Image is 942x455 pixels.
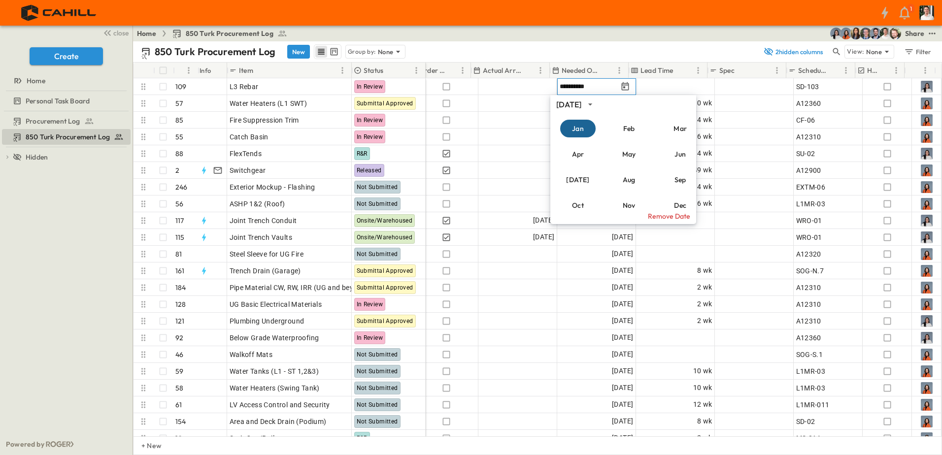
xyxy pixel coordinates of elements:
[612,382,633,393] span: [DATE]
[26,132,110,142] span: 850 Turk Procurement Log
[533,215,554,226] span: [DATE]
[533,231,554,243] span: [DATE]
[697,432,712,444] span: 2 wk
[419,65,447,75] p: Order Confirmed?
[175,316,185,326] p: 121
[357,267,413,274] span: Submittal Approved
[796,283,821,292] span: A12310
[230,132,269,142] span: Catch Basin
[882,65,893,76] button: Sort
[697,298,712,310] span: 2 wk
[357,117,383,124] span: In Review
[612,248,633,260] span: [DATE]
[230,283,414,292] span: Pipe Material CW, RW, IRR (UG and beyond Property Line)
[483,65,522,75] p: Actual Arrival
[796,216,822,226] span: WRO-01
[840,28,852,39] img: Stephanie McNeill (smcneill@cahill-sf.com)
[796,98,821,108] span: A12360
[904,46,932,57] div: Filter
[357,184,398,191] span: Not Submitted
[663,120,698,137] button: March
[314,44,341,59] div: table view
[357,200,398,207] span: Not Submitted
[693,399,712,410] span: 12 wk
[612,432,633,444] span: [DATE]
[357,133,383,140] span: In Review
[611,120,647,137] button: February
[357,251,398,258] span: Not Submitted
[612,416,633,427] span: [DATE]
[921,148,933,160] img: Profile Picture
[357,167,382,174] span: Released
[198,63,227,78] div: Info
[357,435,368,442] span: R&R
[612,315,633,326] span: [DATE]
[611,145,647,163] button: May
[921,231,933,243] img: Profile Picture
[230,400,330,410] span: LV Access Control and Security
[796,417,815,426] span: SD-02
[357,401,398,408] span: Not Submitted
[889,28,901,39] img: Daniel Esposito (desposito@cahill-sf.com)
[697,416,712,427] span: 8 wk
[560,120,596,137] button: January
[357,318,413,325] span: Submittal Approved
[697,148,712,159] span: 4 wk
[137,29,156,38] a: Home
[926,28,938,39] button: test
[230,98,307,108] span: Water Heaters (L1 SWT)
[663,196,698,214] button: December
[175,350,183,359] p: 46
[796,149,815,159] span: SU-02
[2,130,129,144] a: 850 Turk Procurement Log
[860,28,872,39] img: Jared Salin (jsalin@cahill-sf.com)
[879,28,891,39] img: Kyle Baltes (kbaltes@cahill-sf.com)
[175,400,182,410] p: 61
[921,215,933,227] img: Profile Picture
[357,150,368,157] span: R&R
[870,28,881,39] img: Casey Kasten (ckasten@cahill-sf.com)
[612,231,633,243] span: [DATE]
[357,334,383,341] span: In Review
[921,399,933,411] img: Profile Picture
[847,46,864,57] p: View:
[230,333,319,343] span: Below Grade Waterproofing
[535,65,546,76] button: Menu
[905,29,924,38] div: Share
[867,65,880,75] p: Hot?
[798,65,827,75] p: Schedule ID
[693,97,712,109] span: 10 wk
[796,115,815,125] span: CF-06
[99,26,131,39] button: close
[230,366,319,376] span: Water Tanks (L1 - ST 1,2&3)
[921,315,933,327] img: Profile Picture
[230,299,322,309] span: UG Basic Electrical Materials
[612,349,633,360] span: [DATE]
[255,65,266,76] button: Sort
[175,132,183,142] p: 55
[919,5,934,20] img: Profile Picture
[230,165,266,175] span: Switchgear
[796,366,826,376] span: L1MR-03
[357,284,413,291] span: Submittal Approved
[921,382,933,394] img: Profile Picture
[175,417,186,426] p: 154
[796,433,821,443] span: MS-014
[829,65,840,76] button: Sort
[697,282,712,293] span: 2 wk
[175,266,185,276] p: 161
[693,365,712,377] span: 10 wk
[410,65,422,76] button: Menu
[612,365,633,377] span: [DATE]
[12,2,107,23] img: 4f72bfc4efa7236828875bac24094a5ddb05241e32d018417354e964050affa1.png
[357,217,413,224] span: Onsite/Warehoused
[830,28,842,39] img: Cindy De Leon (cdeleon@cahill-sf.com)
[611,171,647,189] button: August
[26,96,90,106] span: Personal Task Board
[175,149,183,159] p: 88
[771,65,783,76] button: Menu
[175,216,184,226] p: 117
[230,316,304,326] span: Plumbing Underground
[357,100,413,107] span: Submittal Approved
[796,182,826,192] span: EXTM-06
